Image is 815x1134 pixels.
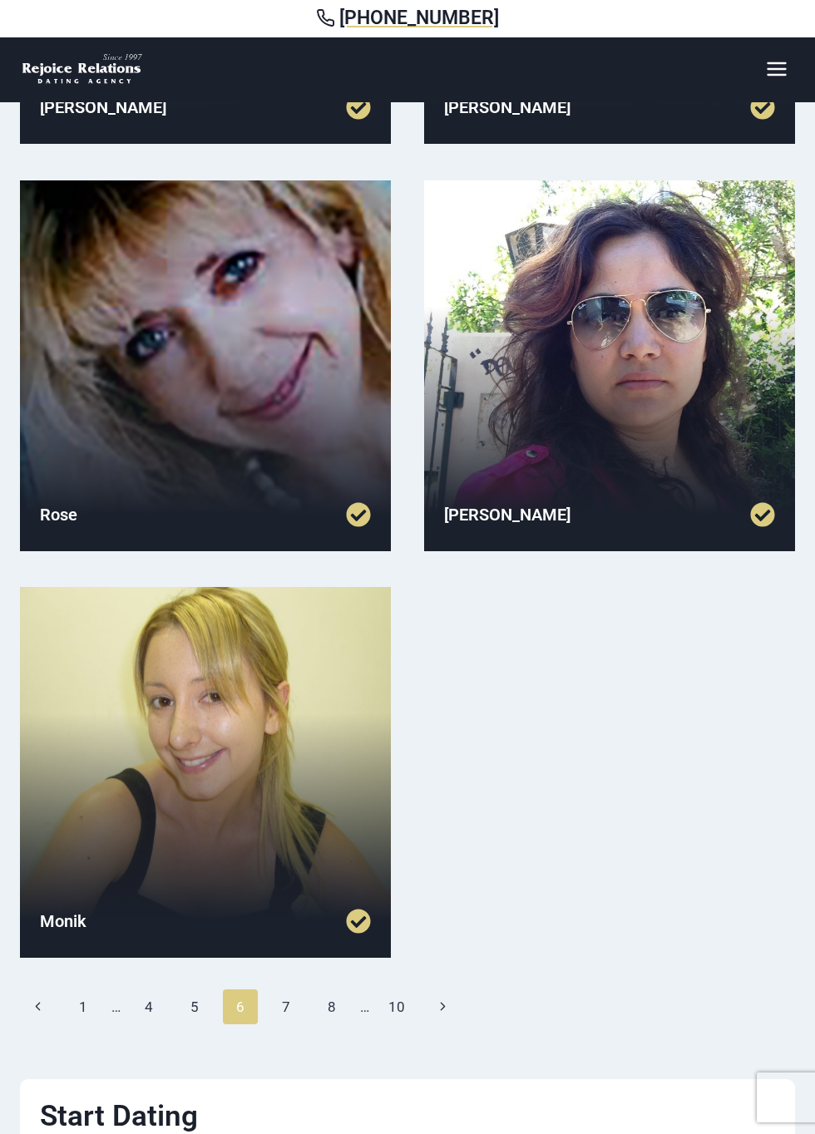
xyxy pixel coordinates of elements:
[20,52,145,86] img: Rejoice Relations
[758,52,795,85] button: Open menu
[20,7,795,30] a: [PHONE_NUMBER]
[314,989,350,1024] a: 8
[223,989,259,1024] span: 6
[379,989,415,1024] a: 10
[339,7,499,30] span: [PHONE_NUMBER]
[20,989,795,1024] nav: Page navigation
[111,991,121,1023] span: …
[269,989,304,1024] a: 7
[177,989,213,1024] a: 5
[66,989,101,1024] a: 1
[131,989,167,1024] a: 4
[360,991,369,1023] span: …
[40,1099,775,1134] h2: Start Dating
